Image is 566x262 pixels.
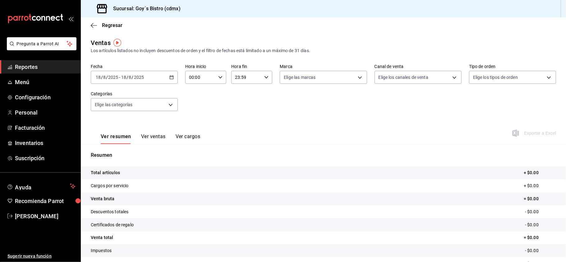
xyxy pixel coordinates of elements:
[15,108,76,117] span: Personal
[15,197,76,205] span: Recomienda Parrot
[524,169,556,176] p: + $0.00
[15,154,76,162] span: Suscripción
[231,65,272,69] label: Hora fin
[4,45,76,52] a: Pregunta a Parrot AI
[91,38,111,47] div: Ventas
[7,37,76,50] button: Pregunta a Parrot AI
[106,75,108,80] span: /
[379,74,428,80] span: Elige los canales de venta
[15,212,76,220] span: [PERSON_NAME]
[473,74,518,80] span: Elige los tipos de orden
[108,5,181,12] h3: Sucursal: Goy´s Bistro (cdmx)
[101,133,131,144] button: Ver resumen
[141,133,166,144] button: Ver ventas
[91,169,120,176] p: Total artículos
[91,65,178,69] label: Fecha
[103,75,106,80] input: --
[15,183,67,190] span: Ayuda
[15,93,76,102] span: Configuración
[91,222,134,228] p: Certificados de regalo
[113,39,121,47] img: Tooltip marker
[15,139,76,147] span: Inventarios
[524,183,556,189] p: + $0.00
[280,65,367,69] label: Marca
[185,65,226,69] label: Hora inicio
[134,75,144,80] input: ----
[91,22,122,28] button: Regresar
[119,75,120,80] span: -
[91,234,113,241] p: Venta total
[15,63,76,71] span: Reportes
[129,75,132,80] input: --
[108,75,118,80] input: ----
[121,75,127,80] input: --
[132,75,134,80] span: /
[524,196,556,202] p: = $0.00
[15,78,76,86] span: Menú
[68,16,73,21] button: open_drawer_menu
[469,65,556,69] label: Tipo de orden
[17,41,67,47] span: Pregunta a Parrot AI
[101,133,200,144] div: navigation tabs
[91,47,556,54] div: Los artículos listados no incluyen descuentos de orden y el filtro de fechas está limitado a un m...
[101,75,103,80] span: /
[91,196,114,202] p: Venta bruta
[102,22,122,28] span: Regresar
[525,222,556,228] p: - $0.00
[91,92,178,96] label: Categorías
[524,234,556,241] p: = $0.00
[91,247,112,254] p: Impuestos
[15,124,76,132] span: Facturación
[525,209,556,215] p: - $0.00
[95,102,133,108] span: Elige las categorías
[375,65,462,69] label: Canal de venta
[95,75,101,80] input: --
[7,253,76,260] span: Sugerir nueva función
[91,151,556,159] p: Resumen
[91,209,128,215] p: Descuentos totales
[91,183,129,189] p: Cargos por servicio
[284,74,315,80] span: Elige las marcas
[176,133,200,144] button: Ver cargos
[127,75,128,80] span: /
[525,247,556,254] p: - $0.00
